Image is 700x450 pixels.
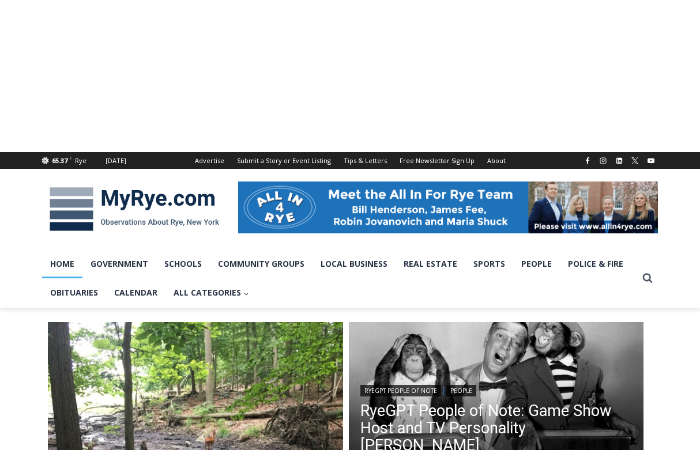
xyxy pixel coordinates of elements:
a: Real Estate [396,249,465,278]
nav: Secondary Navigation [189,152,512,169]
span: F [69,154,72,161]
a: X [628,154,642,168]
a: People [446,385,476,396]
div: Rye [75,156,86,166]
a: Government [82,249,156,278]
a: Advertise [189,152,231,169]
a: Local Business [313,249,396,278]
button: View Search Form [637,268,658,289]
a: Facebook [581,154,594,168]
img: All in for Rye [238,181,658,233]
a: Tips & Letters [337,152,393,169]
a: RyeGPT People of Note [360,385,441,396]
a: Community Groups [210,249,313,278]
img: MyRye.com [42,179,227,239]
span: All Categories [174,286,249,299]
a: Obituaries [42,278,106,307]
nav: Primary Navigation [42,249,637,308]
a: Calendar [106,278,165,307]
div: | [360,383,633,396]
span: 65.37 [52,156,67,165]
a: Police & Fire [560,249,631,278]
a: Schools [156,249,210,278]
a: People [513,249,560,278]
a: All Categories [165,278,257,307]
a: About [481,152,512,169]
a: Linkedin [612,154,626,168]
a: Submit a Story or Event Listing [231,152,337,169]
a: YouTube [644,154,658,168]
a: Sports [465,249,513,278]
a: Home [42,249,82,278]
a: Instagram [596,154,610,168]
div: [DATE] [106,156,126,166]
a: Free Newsletter Sign Up [393,152,481,169]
